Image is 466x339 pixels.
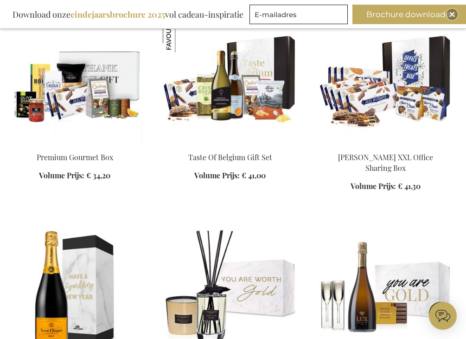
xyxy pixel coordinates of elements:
[70,9,165,20] b: eindejaarsbrochure 2025
[194,170,240,180] span: Volume Prijs:
[449,12,455,17] img: Close
[351,181,421,192] a: Volume Prijs: € 41,30
[8,5,248,24] div: Download onze vol cadeau-inspiratie
[163,141,297,150] a: Taste Of Belgium Gift Set Taste Of Belgium Gift Set
[39,170,110,181] a: Volume Prijs: € 34,20
[163,13,297,143] img: Taste Of Belgium Gift Set
[39,170,84,180] span: Volume Prijs:
[242,170,266,180] span: € 41,00
[249,5,351,27] form: marketing offers and promotions
[163,13,203,52] img: Taste Of Belgium Gift Set
[37,152,113,162] a: Premium Gourmet Box
[188,152,272,162] a: Taste Of Belgium Gift Set
[249,5,348,24] input: E-mailadres
[447,9,458,20] div: Close
[338,152,433,173] a: [PERSON_NAME] XXL Office Sharing Box
[398,181,421,191] span: € 41,30
[86,170,110,180] span: € 34,20
[351,181,396,191] span: Volume Prijs:
[7,141,142,150] a: Premium Gourmet Box
[7,13,142,143] img: Premium Gourmet Box
[318,141,453,150] a: Jules Destrooper XXL Office Sharing Box
[194,170,266,181] a: Volume Prijs: € 41,00
[429,302,457,330] iframe: belco-activator-frame
[318,13,453,143] img: Jules Destrooper XXL Office Sharing Box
